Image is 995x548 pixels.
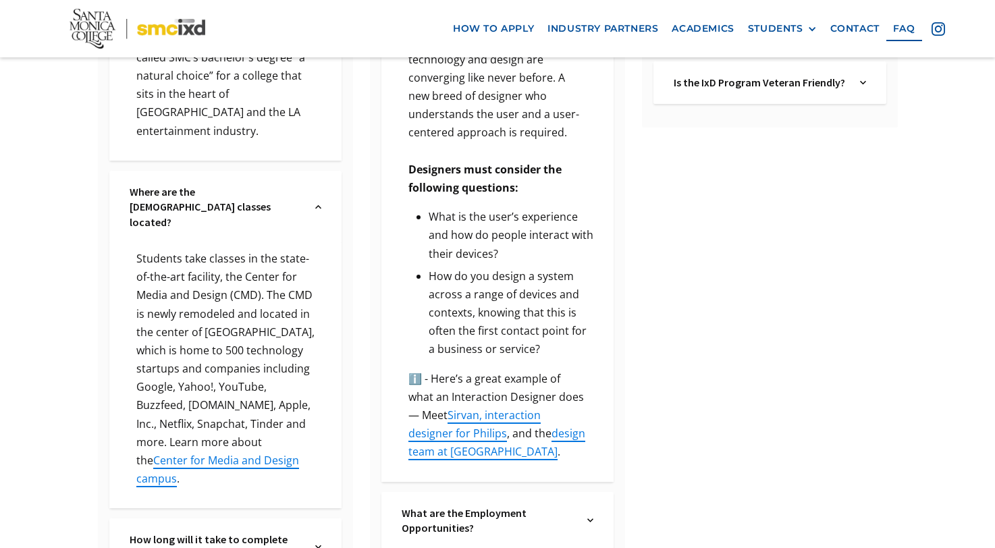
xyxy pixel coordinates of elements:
a: Academics [665,16,741,41]
a: Center for Media and Design campus [136,453,299,487]
p: ℹ️ - Here’s a great example of what an Interaction Designer does — Meet , and the . [402,370,593,462]
a: how to apply [446,16,541,41]
a: contact [824,16,886,41]
img: Santa Monica College - SMC IxD logo [70,9,205,49]
p: Students take classes in the state-of-the-art facility, the Center for Media and Design (CMD). Th... [130,250,321,488]
a: What are the Employment Opportunities? [402,505,574,536]
a: Sirvan, interaction designer for Philips [408,408,541,442]
li: How do you design a system across a range of devices and contexts, knowing that this is often the... [429,267,593,359]
img: icon - instagram [932,22,945,36]
div: STUDENTS [748,23,803,34]
a: Where are the [DEMOGRAPHIC_DATA] classes located? [130,184,302,229]
p: ‍ [402,142,593,161]
a: Is the IxD Program Veteran Friendly? [674,75,846,90]
a: industry partners [541,16,665,41]
li: What is the user’s experience and how do people interact with their devices? [429,208,593,263]
a: faq [886,16,922,41]
div: STUDENTS [748,23,817,34]
strong: Designers must consider the following questions: [408,162,562,195]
